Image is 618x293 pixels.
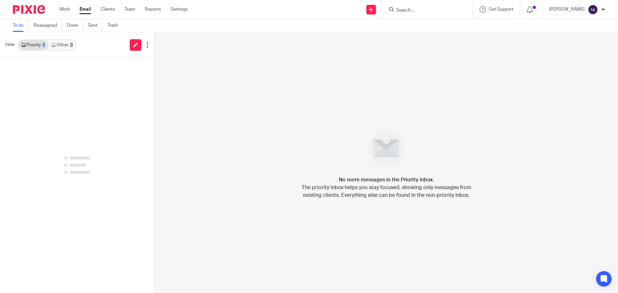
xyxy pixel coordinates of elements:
[549,6,585,13] p: [PERSON_NAME]
[125,6,135,13] a: Team
[80,6,91,13] a: Email
[18,40,48,50] a: Priority0
[70,43,73,47] div: 0
[33,19,62,32] a: Reassigned
[108,19,123,32] a: Trash
[339,176,434,184] h4: No more messages in the Priority inbox.
[364,126,409,171] img: image
[171,6,188,13] a: Settings
[145,6,161,13] a: Reports
[42,43,45,47] div: 0
[67,19,83,32] a: Done
[60,6,70,13] a: Work
[489,7,513,12] span: Get Support
[396,8,454,14] input: Search
[13,19,29,32] a: To do
[301,184,472,199] p: The priority inbox helps you stay focused, showing only messages from existing clients. Everythin...
[101,6,115,13] a: Clients
[588,5,598,15] img: svg%3E
[88,19,103,32] a: Sent
[48,40,76,50] a: Other0
[5,41,14,48] span: View
[13,5,45,14] img: Pixie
